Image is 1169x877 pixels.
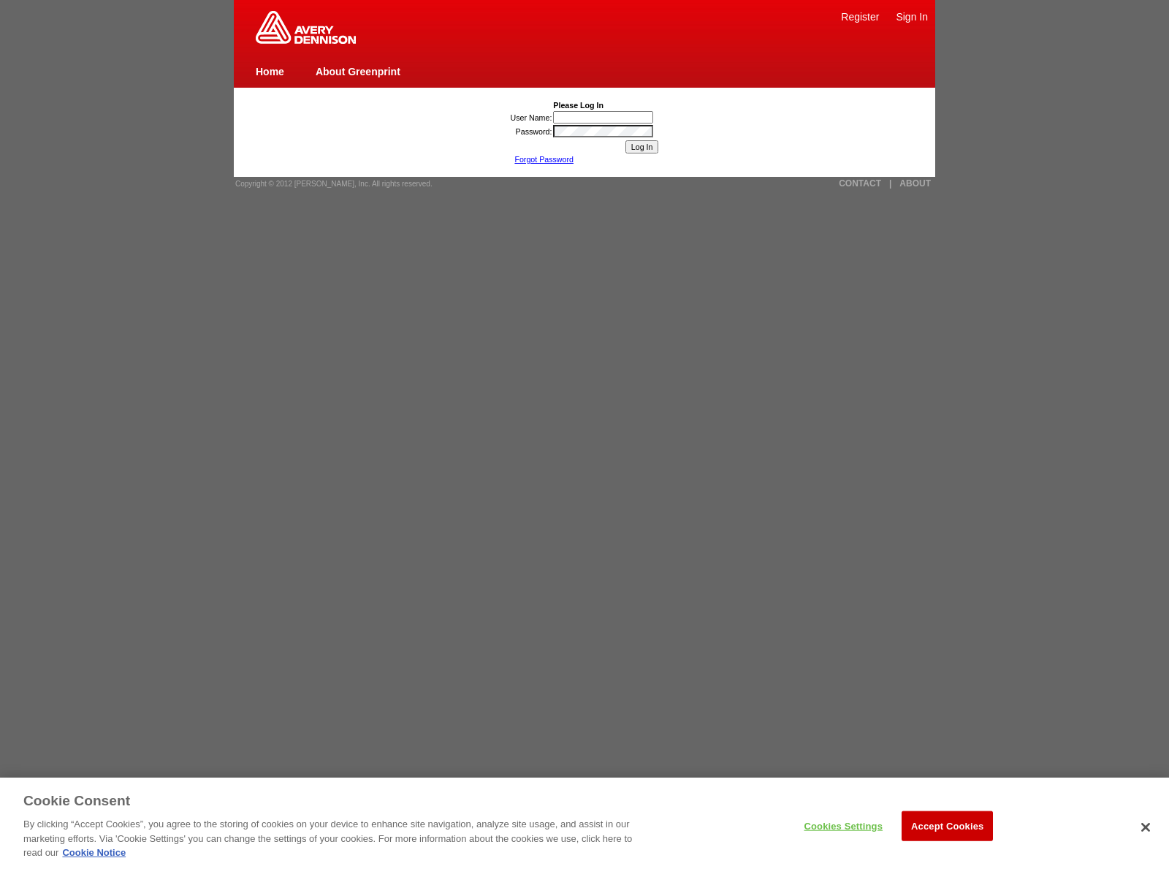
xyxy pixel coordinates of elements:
[896,11,928,23] a: Sign In
[902,810,993,841] button: Accept Cookies
[256,11,356,44] img: Home
[625,140,659,153] input: Log In
[899,178,931,189] a: ABOUT
[516,127,552,136] label: Password:
[235,180,433,188] span: Copyright © 2012 [PERSON_NAME], Inc. All rights reserved.
[256,37,356,45] a: Greenprint
[23,817,643,860] p: By clicking “Accept Cookies”, you agree to the storing of cookies on your device to enhance site ...
[841,11,879,23] a: Register
[1130,811,1162,843] button: Close
[511,113,552,122] label: User Name:
[839,178,881,189] a: CONTACT
[62,847,126,858] a: Cookie Notice
[553,101,603,110] b: Please Log In
[256,66,284,77] a: Home
[798,811,889,840] button: Cookies Settings
[316,66,400,77] a: About Greenprint
[514,155,574,164] a: Forgot Password
[889,178,891,189] a: |
[23,792,130,810] h3: Cookie Consent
